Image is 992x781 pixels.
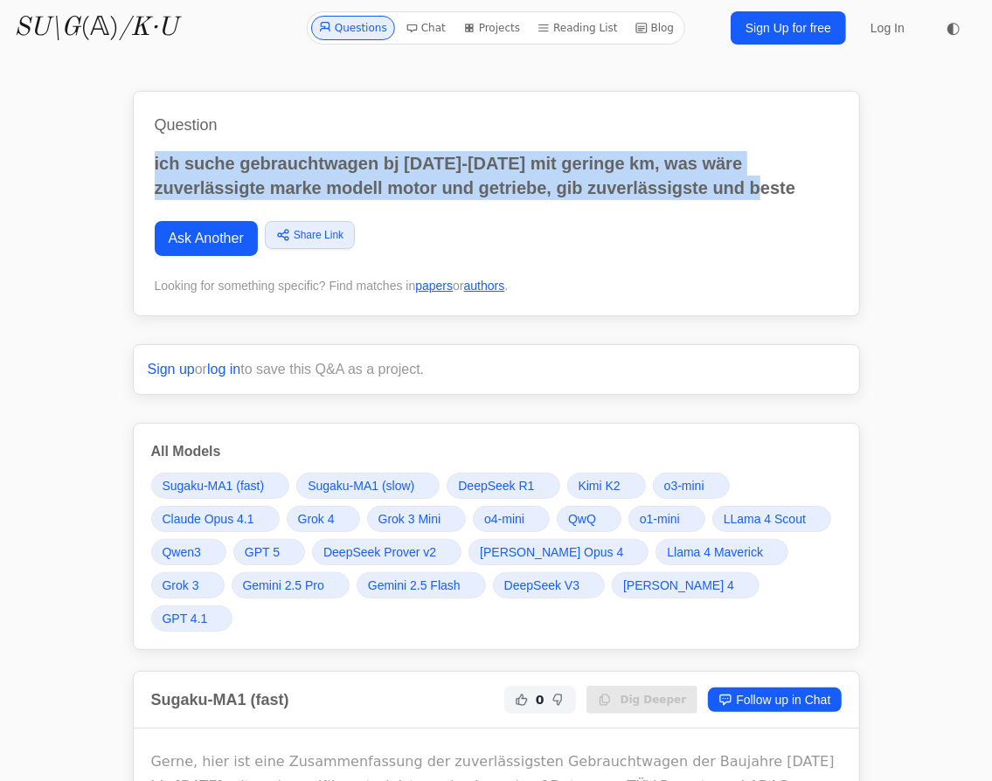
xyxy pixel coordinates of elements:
span: Llama 4 Maverick [667,543,763,561]
a: Qwen3 [151,539,226,565]
span: [PERSON_NAME] Opus 4 [480,543,623,561]
span: LLama 4 Scout [724,510,806,528]
h1: Question [155,113,838,137]
a: [PERSON_NAME] 4 [612,572,760,598]
button: Helpful [511,689,532,710]
h2: Sugaku-MA1 (fast) [151,688,289,712]
a: Ask Another [155,221,258,256]
button: ◐ [936,10,971,45]
span: Claude Opus 4.1 [163,510,254,528]
span: DeepSeek R1 [458,477,534,494]
a: Gemini 2.5 Pro [232,572,350,598]
a: Log In [860,12,915,44]
span: DeepSeek Prover v2 [323,543,436,561]
p: ich suche gebrauchtwagen bj [DATE]-[DATE] mit geringe km, was wäre zuverlässigte marke modell mot... [155,151,838,200]
a: LLama 4 Scout [712,506,831,532]
a: Claude Opus 4.1 [151,506,280,532]
a: Reading List [531,16,625,40]
button: Not Helpful [548,689,569,710]
span: Kimi K2 [579,477,621,494]
a: Questions [311,16,395,40]
a: Grok 3 [151,572,225,598]
span: DeepSeek V3 [504,577,579,594]
a: Gemini 2.5 Flash [357,572,486,598]
span: Grok 3 [163,577,199,594]
span: Grok 4 [298,510,335,528]
i: /K·U [119,15,177,41]
span: o3-mini [664,477,704,494]
a: GPT 5 [233,539,305,565]
h3: All Models [151,441,842,462]
a: o4-mini [473,506,550,532]
a: Sign up [148,362,195,377]
a: Follow up in Chat [708,688,841,712]
a: QwQ [557,506,621,532]
a: Grok 4 [287,506,360,532]
a: DeepSeek R1 [447,473,559,499]
a: authors [464,279,505,293]
span: o1-mini [640,510,680,528]
a: Grok 3 Mini [367,506,467,532]
span: Gemini 2.5 Pro [243,577,324,594]
span: Sugaku-MA1 (fast) [163,477,265,494]
a: o3-mini [653,473,730,499]
span: [PERSON_NAME] 4 [623,577,734,594]
span: 0 [536,691,545,708]
span: Share Link [294,227,343,243]
span: o4-mini [484,510,524,528]
a: papers [415,279,453,293]
a: Sign Up for free [731,11,846,45]
a: Chat [399,16,453,40]
a: Llama 4 Maverick [656,539,788,565]
a: Sugaku-MA1 (slow) [296,473,440,499]
span: Qwen3 [163,543,201,561]
i: SU\G [14,15,80,41]
a: log in [207,362,240,377]
a: DeepSeek V3 [493,572,605,598]
p: or to save this Q&A as a project. [148,359,845,380]
a: GPT 4.1 [151,605,233,632]
span: Gemini 2.5 Flash [368,577,461,594]
span: Grok 3 Mini [378,510,441,528]
span: GPT 4.1 [163,610,208,627]
a: [PERSON_NAME] Opus 4 [468,539,649,565]
div: Looking for something specific? Find matches in or . [155,277,838,294]
span: Sugaku-MA1 (slow) [308,477,414,494]
a: Projects [456,16,527,40]
span: ◐ [947,20,961,36]
a: DeepSeek Prover v2 [312,539,461,565]
a: o1-mini [628,506,705,532]
a: Blog [628,16,682,40]
span: GPT 5 [245,543,280,561]
a: Sugaku-MA1 (fast) [151,473,290,499]
span: QwQ [568,510,596,528]
a: Kimi K2 [567,473,646,499]
a: SU\G(𝔸)/K·U [14,12,177,44]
